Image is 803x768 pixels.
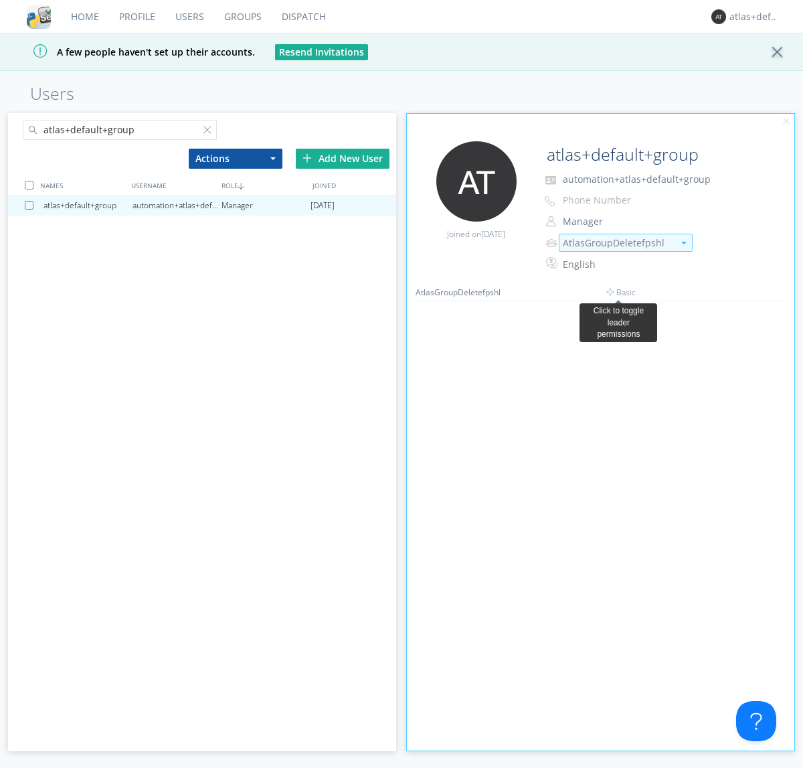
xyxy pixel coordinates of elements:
[275,44,368,60] button: Resend Invitations
[546,216,556,227] img: person-outline.svg
[481,228,505,240] span: [DATE]
[309,175,399,195] div: JOINED
[37,175,127,195] div: NAMES
[585,305,652,339] div: Click to toggle leader permissions
[681,242,687,244] img: caret-down-sm.svg
[563,236,673,250] div: AtlasGroupDeletefpshl
[736,701,776,741] iframe: Toggle Customer Support
[545,196,555,206] img: phone-outline.svg
[541,141,757,168] input: Name
[546,255,559,271] img: In groups with Translation enabled, this user's messages will be automatically translated to and ...
[416,287,516,298] div: AtlasGroupDeletefpshl
[10,46,255,58] span: A few people haven't set up their accounts.
[218,175,308,195] div: ROLE
[436,141,517,222] img: 373638.png
[221,196,310,216] div: Manager
[563,173,711,185] span: automation+atlas+default+group
[296,149,389,169] div: Add New User
[189,149,282,169] button: Actions
[43,196,132,216] div: atlas+default+group
[782,117,791,127] img: cancel.svg
[302,153,312,163] img: plus.svg
[558,212,692,231] button: Manager
[606,287,636,298] span: Basic
[128,175,218,195] div: USERNAME
[447,228,505,240] span: Joined on
[27,5,51,29] img: cddb5a64eb264b2086981ab96f4c1ba7
[132,196,221,216] div: automation+atlas+default+group
[310,196,335,216] span: [DATE]
[729,10,780,23] div: atlas+default+group
[23,120,217,140] input: Search users
[563,258,675,271] div: English
[8,196,396,216] a: atlas+default+groupautomation+atlas+default+groupManager[DATE]
[711,9,726,24] img: 373638.png
[546,234,559,252] img: icon-alert-users-thin-outline.svg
